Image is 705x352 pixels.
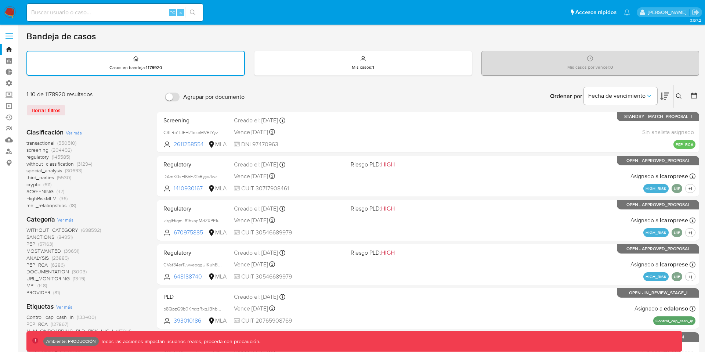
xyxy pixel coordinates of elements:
a: Notificaciones [624,9,630,15]
input: Buscar usuario o caso... [27,8,203,17]
p: mauro.ibarra@mercadolibre.com [648,9,689,16]
span: s [180,9,182,16]
span: ⌥ [170,9,175,16]
p: Ambiente: PRODUCCIÓN [46,340,96,343]
button: search-icon [185,7,200,18]
span: Accesos rápidos [575,8,617,16]
p: Todas las acciones impactan usuarios reales, proceda con precaución. [99,338,260,345]
a: Salir [692,8,699,16]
